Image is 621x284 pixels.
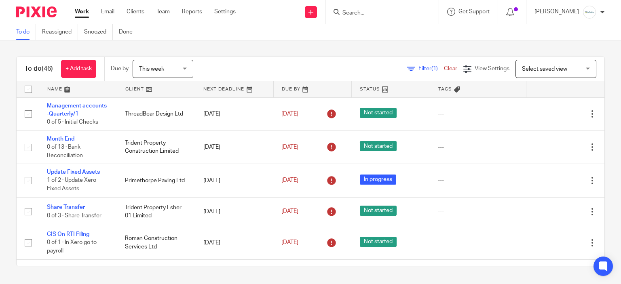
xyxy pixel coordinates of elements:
a: Settings [214,8,236,16]
a: Reassigned [42,24,78,40]
span: View Settings [475,66,509,72]
div: --- [438,143,518,151]
a: Update Fixed Assets [47,169,100,175]
a: Team [156,8,170,16]
div: --- [438,177,518,185]
div: --- [438,208,518,216]
span: 0 of 13 · Bank Reconciliation [47,144,83,158]
span: [DATE] [281,209,298,215]
a: Reports [182,8,202,16]
span: Not started [360,237,397,247]
span: This week [139,66,164,72]
a: Clear [444,66,457,72]
td: Roman Construction Services Ltd [117,226,195,259]
span: [DATE] [281,240,298,246]
td: [DATE] [195,164,273,197]
input: Search [342,10,414,17]
a: Month End [47,136,74,142]
span: Not started [360,206,397,216]
td: [DATE] [195,130,273,164]
a: Management accounts -Quarterly/1 [47,103,107,117]
span: Not started [360,108,397,118]
a: CIS On RTI Filing [47,231,89,237]
span: Filter [418,66,444,72]
h1: To do [25,65,53,73]
span: [DATE] [281,144,298,150]
span: 0 of 5 · Initial Checks [47,119,98,125]
span: 0 of 1 · In Xero go to payroll [47,240,97,254]
p: Due by [111,65,129,73]
img: Pixie [16,6,57,17]
a: + Add task [61,60,96,78]
span: In progress [360,175,396,185]
a: To do [16,24,36,40]
td: [DATE] [195,197,273,226]
a: Snoozed [84,24,113,40]
td: Primethorpe Paving Ltd [117,164,195,197]
span: (1) [431,66,438,72]
a: Email [101,8,114,16]
span: (46) [42,65,53,72]
span: Select saved view [522,66,567,72]
span: [DATE] [281,111,298,117]
td: ThreadBear Design Ltd [117,97,195,130]
div: --- [438,110,518,118]
td: [DATE] [195,226,273,259]
a: Done [119,24,139,40]
span: [DATE] [281,178,298,183]
a: Clients [127,8,144,16]
span: 1 of 2 · Update Xero Fixed Assets [47,178,96,192]
span: Not started [360,141,397,151]
td: [DATE] [195,97,273,130]
span: 0 of 3 · Share Transfer [47,213,101,219]
span: Tags [438,87,452,91]
td: Trident Property Construction Limited [117,130,195,164]
p: [PERSON_NAME] [534,8,579,16]
td: Trident Property Esher 01 Limited [117,197,195,226]
div: --- [438,239,518,247]
a: Work [75,8,89,16]
img: Infinity%20Logo%20with%20Whitespace%20.png [583,6,596,19]
span: Get Support [458,9,490,15]
a: Share Transfer [47,204,85,210]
